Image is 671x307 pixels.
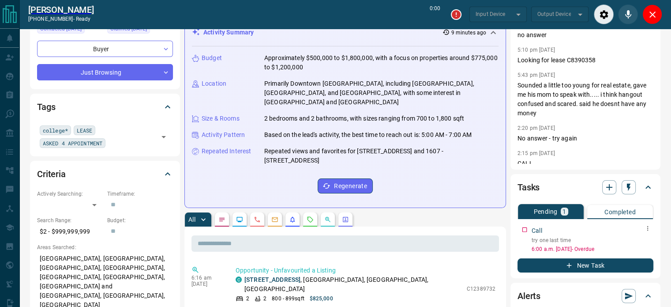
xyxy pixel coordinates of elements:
[467,285,495,293] p: C12389732
[37,167,66,181] h2: Criteria
[271,216,278,223] svg: Emails
[236,277,242,283] div: condos.ca
[642,4,662,24] div: Close
[191,281,222,287] p: [DATE]
[107,190,173,198] p: Timeframe:
[272,295,304,303] p: 800 - 899 sqft
[618,4,638,24] div: Mute
[310,295,333,303] p: $825,000
[264,114,464,123] p: 2 bedrooms and 2 bathrooms, with sizes ranging from 700 to 1,800 sqft
[192,24,499,41] div: Activity Summary9 minutes ago
[37,24,103,36] div: Thu Sep 11 2025
[451,29,486,37] p: 9 minutes ago
[517,159,653,168] p: CALL
[289,216,296,223] svg: Listing Alerts
[594,4,614,24] div: Audio Settings
[244,276,300,283] a: [STREET_ADDRESS]
[517,289,540,303] h2: Alerts
[517,125,555,131] p: 2:20 pm [DATE]
[157,131,170,143] button: Open
[307,216,314,223] svg: Requests
[532,226,542,235] p: Call
[318,178,373,193] button: Regenerate
[110,24,147,33] span: Claimed [DATE]
[107,216,173,224] p: Budget:
[532,236,653,244] p: try one last time
[188,216,195,223] p: All
[517,47,555,53] p: 5:10 pm [DATE]
[37,216,103,224] p: Search Range:
[517,134,653,143] p: No answer - try again
[37,64,173,80] div: Just Browsing
[532,245,653,253] p: 6:00 a.m. [DATE] - Overdue
[37,96,173,117] div: Tags
[236,216,243,223] svg: Lead Browsing Activity
[218,216,225,223] svg: Notes
[517,56,653,65] p: Looking for lease C8390358
[236,266,495,275] p: Opportunity - Unfavourited a Listing
[37,243,173,251] p: Areas Searched:
[562,208,566,215] p: 1
[37,163,173,185] div: Criteria
[246,295,249,303] p: 2
[263,295,266,303] p: 2
[37,190,103,198] p: Actively Searching:
[430,4,440,24] p: 0:00
[28,15,94,23] p: [PHONE_NUMBER] -
[342,216,349,223] svg: Agent Actions
[202,53,222,63] p: Budget
[517,72,555,78] p: 5:43 pm [DATE]
[37,224,103,239] p: $2 - $999,999,999
[28,4,94,15] a: [PERSON_NAME]
[202,147,251,156] p: Repeated Interest
[43,139,102,148] span: ASKED 4 APPOINTMENT
[517,177,653,198] div: Tasks
[264,53,499,72] p: Approximately $500,000 to $1,800,000, with a focus on properties around $775,000 to $1,200,000
[77,126,93,135] span: LEASE
[43,126,68,135] span: college*
[264,79,499,107] p: Primarily Downtown [GEOGRAPHIC_DATA], including [GEOGRAPHIC_DATA], [GEOGRAPHIC_DATA], and [GEOGRA...
[264,147,499,165] p: Repeated views and favorites for [STREET_ADDRESS] and 1607 - [STREET_ADDRESS]
[604,209,636,215] p: Completed
[517,150,555,156] p: 2:15 pm [DATE]
[202,79,226,88] p: Location
[37,100,55,114] h2: Tags
[533,208,557,215] p: Pending
[517,81,653,118] p: Sounded a little too young for real estate, gave me his mom to speak with..... i think hangout co...
[203,28,254,37] p: Activity Summary
[202,114,240,123] p: Size & Rooms
[202,130,245,140] p: Activity Pattern
[191,275,222,281] p: 6:16 am
[517,258,653,273] button: New Task
[264,130,472,140] p: Based on the lead's activity, the best time to reach out is: 5:00 AM - 7:00 AM
[517,180,540,194] h2: Tasks
[107,24,173,36] div: Sun Jan 14 2024
[37,41,173,57] div: Buyer
[254,216,261,223] svg: Calls
[244,275,462,294] p: , [GEOGRAPHIC_DATA], [GEOGRAPHIC_DATA], [GEOGRAPHIC_DATA]
[517,30,653,40] p: no answer
[517,285,653,307] div: Alerts
[324,216,331,223] svg: Opportunities
[40,24,82,33] span: Contacted [DATE]
[76,16,91,22] span: ready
